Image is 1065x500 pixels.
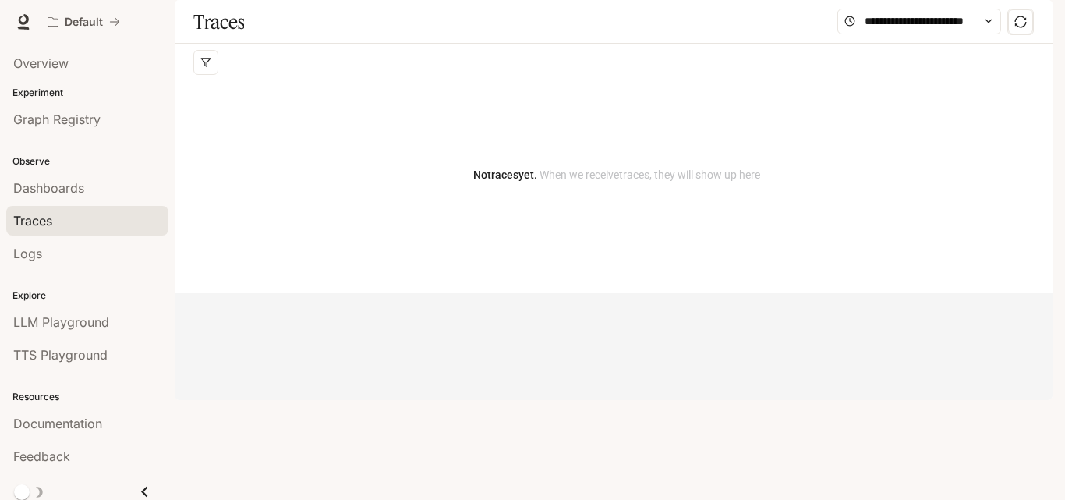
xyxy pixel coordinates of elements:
[1014,16,1027,28] span: sync
[193,6,244,37] h1: Traces
[41,6,127,37] button: All workspaces
[473,166,760,183] article: No traces yet.
[65,16,103,29] p: Default
[537,168,760,181] span: When we receive traces , they will show up here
